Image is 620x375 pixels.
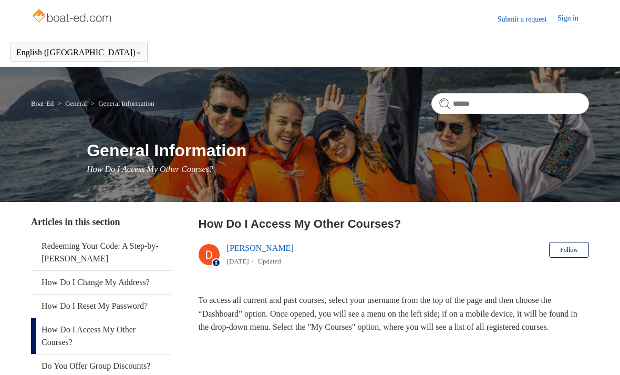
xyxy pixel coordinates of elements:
[557,13,589,25] a: Sign in
[98,99,154,107] a: General Information
[549,242,589,258] button: Follow Article
[31,295,171,318] a: How Do I Reset My Password?
[31,217,120,227] span: Articles in this section
[199,296,577,331] span: To access all current and past courses, select your username from the top of the page and then ch...
[31,271,171,294] a: How Do I Change My Address?
[31,6,115,27] img: Boat-Ed Help Center home page
[31,99,54,107] a: Boat-Ed
[431,93,589,114] input: Search
[56,99,89,107] li: General
[585,340,612,367] div: Live chat
[31,99,56,107] li: Boat-Ed
[16,48,142,57] button: English ([GEOGRAPHIC_DATA])
[227,244,294,252] a: [PERSON_NAME]
[89,99,154,107] li: General Information
[31,318,171,354] a: How Do I Access My Other Courses?
[65,99,87,107] a: General
[227,257,249,265] time: 03/01/2024, 12:24
[87,138,589,163] h1: General Information
[258,257,281,265] li: Updated
[199,215,589,232] h2: How Do I Access My Other Courses?
[87,165,213,174] span: How Do I Access My Other Courses?
[498,14,557,25] a: Submit a request
[31,235,171,270] a: Redeeming Your Code: A Step-by-[PERSON_NAME]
